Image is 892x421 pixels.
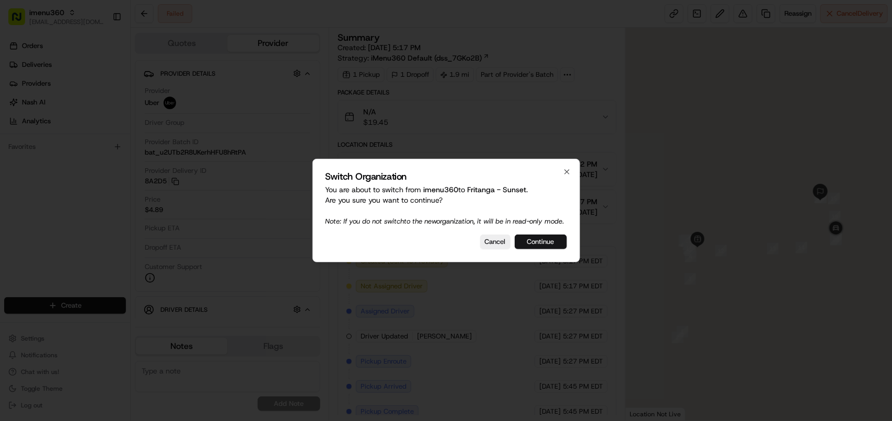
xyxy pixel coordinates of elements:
a: Powered byPylon [74,57,126,65]
span: Note: If you do not switch to the new organization, it will be in read-only mode. [326,217,564,226]
span: Pylon [104,57,126,65]
span: imenu360 [424,185,459,194]
button: Continue [515,235,567,249]
span: Fritanga - Sunset [468,185,527,194]
p: You are about to switch from to . Are you sure you want to continue? [326,184,567,226]
h2: Switch Organization [326,172,567,181]
button: Cancel [480,235,511,249]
